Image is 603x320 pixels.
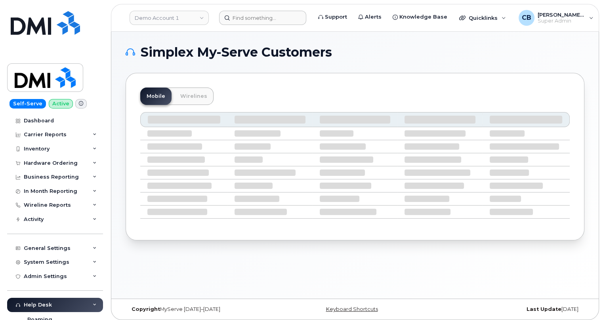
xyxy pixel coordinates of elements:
a: Keyboard Shortcuts [326,306,378,312]
div: [DATE] [431,306,584,312]
strong: Last Update [527,306,561,312]
a: Mobile [140,88,172,105]
span: Simplex My-Serve Customers [141,46,332,58]
div: MyServe [DATE]–[DATE] [126,306,279,312]
a: Wirelines [174,88,214,105]
strong: Copyright [132,306,160,312]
